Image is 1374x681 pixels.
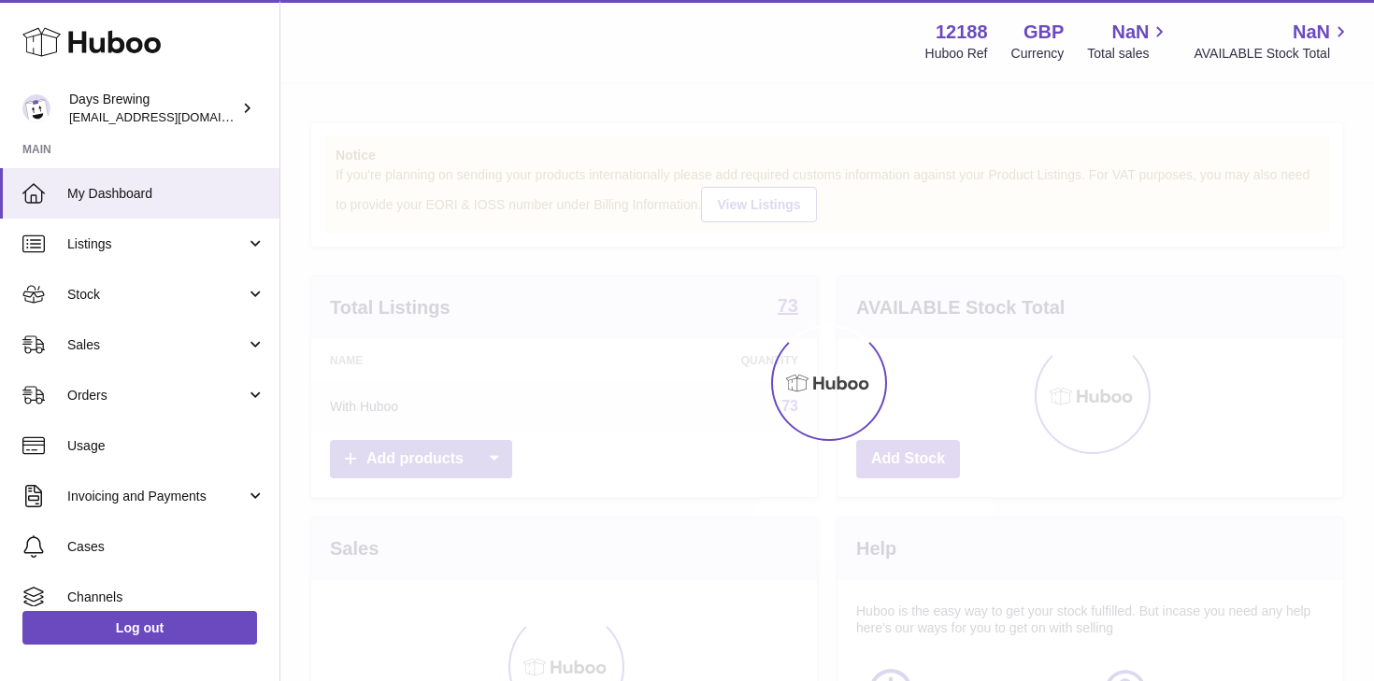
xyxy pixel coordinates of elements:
span: NaN [1293,20,1330,45]
a: Log out [22,611,257,645]
span: Usage [67,437,265,455]
span: Stock [67,286,246,304]
span: NaN [1111,20,1149,45]
div: Currency [1011,45,1065,63]
span: My Dashboard [67,185,265,203]
strong: GBP [1023,20,1064,45]
img: helena@daysbrewing.com [22,94,50,122]
span: Total sales [1087,45,1170,63]
a: NaN AVAILABLE Stock Total [1194,20,1352,63]
span: Channels [67,589,265,606]
div: Days Brewing [69,91,237,126]
span: Cases [67,538,265,556]
span: Sales [67,336,246,354]
strong: 12188 [936,20,988,45]
span: AVAILABLE Stock Total [1194,45,1352,63]
span: Listings [67,235,246,253]
a: NaN Total sales [1087,20,1170,63]
span: Invoicing and Payments [67,488,246,505]
span: [EMAIL_ADDRESS][DOMAIN_NAME] [69,109,275,124]
div: Huboo Ref [925,45,988,63]
span: Orders [67,387,246,404]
